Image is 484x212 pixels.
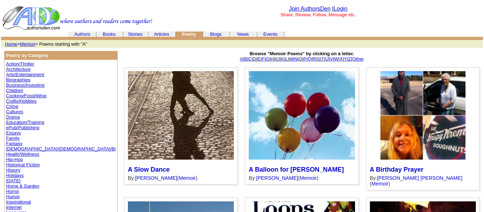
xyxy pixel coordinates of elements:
a: U [325,56,328,62]
a: Z [348,56,351,62]
a: Crime [6,104,18,109]
a: Biographies [6,77,30,82]
a: Business/Investing [6,82,44,88]
a: Essays [6,130,21,136]
font: Share, Review, Follow, Message etc. [281,12,356,17]
a: Memoir [371,181,388,187]
a: Articles [154,31,169,37]
a: [PERSON_NAME] [PERSON_NAME] [377,175,462,181]
a: J [277,56,280,62]
a: A [240,56,243,62]
a: Stories [128,31,142,37]
a: T [321,56,324,62]
a: E [258,56,261,62]
div: By: ( ) [128,175,234,181]
img: header_logo2.gif [2,6,152,30]
a: [PERSON_NAME] [256,175,298,181]
a: Crafts/Hobbies [6,98,36,104]
a: Hip-Hop [6,157,23,162]
a: [PERSON_NAME] [135,175,177,181]
a: News [237,31,249,37]
a: Cooking/Food/Wine [6,93,46,98]
a: A Slow Dance [128,166,170,173]
a: Books [103,31,117,37]
a: History [6,167,20,173]
a: Humor [6,194,20,199]
a: Other [352,56,364,62]
a: P [303,56,306,62]
a: Historical Fiction [6,162,40,167]
font: | [332,6,347,12]
a: B [244,56,247,62]
a: I [275,56,276,62]
a: D [253,56,256,62]
a: F [262,56,265,62]
a: Y [344,56,347,62]
a: O [299,56,302,62]
a: Cultures [6,109,23,114]
a: K [281,56,284,62]
font: > > Poems starting with "A" [5,41,87,47]
a: Horror [6,189,19,194]
a: Family [6,136,19,141]
a: ePub/Publishing [6,125,39,130]
a: G [266,56,269,62]
a: Login [333,6,347,12]
a: Blogs [210,31,222,37]
b: Browse "Memoir Poems" by clicking on a letter. [249,51,354,56]
div: By: ( ) [249,175,355,181]
a: C [248,56,252,62]
a: Authors [74,31,90,37]
a: L [285,56,288,62]
a: A Balloon for [PERSON_NAME] [249,166,344,173]
a: V [330,56,333,62]
a: Memoir [300,175,317,181]
div: By: ( ) [370,175,476,187]
a: Home [5,41,17,47]
a: M [289,56,293,62]
a: Holidays [6,173,24,178]
a: Education/Training [6,120,44,125]
b: Poetry [182,31,196,37]
a: Internet [6,205,22,210]
a: Memoir [20,41,35,47]
b: Poetry by Category [6,53,48,58]
a: Memoir [179,175,196,181]
a: Children [6,88,23,93]
a: Health/Wellness [6,151,39,157]
font: | | | | | | | | | | | | | | | | | | | | | | | | | | [240,51,364,62]
a: [DEMOGRAPHIC_DATA]/[DEMOGRAPHIC_DATA]/Bi [6,146,116,151]
a: H [271,56,274,62]
a: Join AuthorsDen [289,6,330,12]
a: X [340,56,343,62]
a: N [294,56,297,62]
a: [DATE] [6,178,21,183]
a: Fantasy [6,141,22,146]
a: Action/Thriller [6,61,34,67]
a: Arts/Entertainment [6,72,44,77]
a: R [313,56,316,62]
font: Books [103,31,116,37]
a: Architecture [6,67,30,72]
a: Drama [6,114,20,120]
a: Events [263,31,277,37]
a: W [334,56,338,62]
a: S [317,56,320,62]
a: Home & Garden [6,183,39,189]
